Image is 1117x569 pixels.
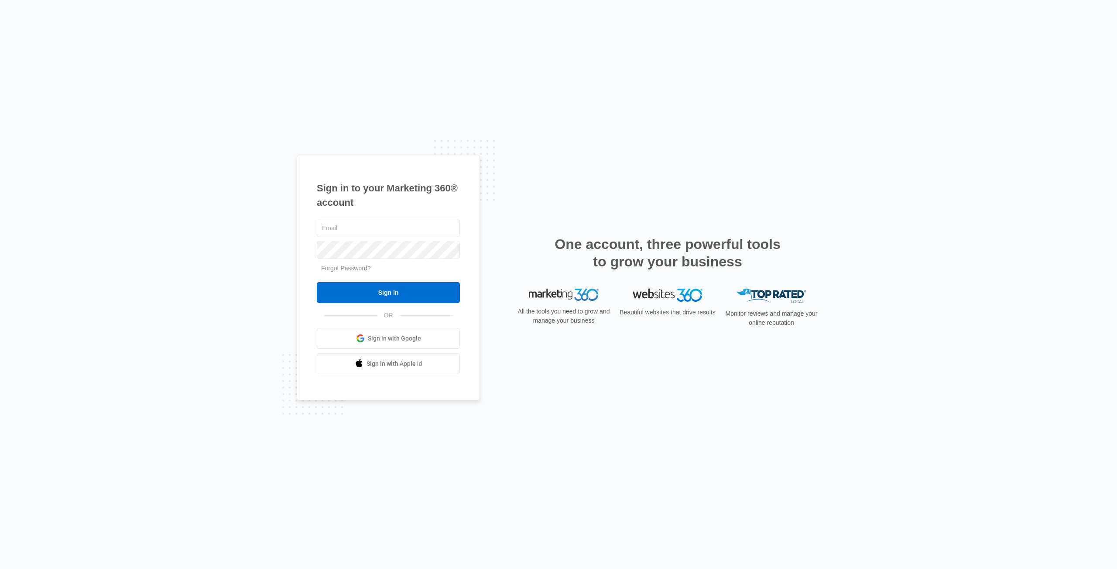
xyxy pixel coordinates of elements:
[317,181,460,210] h1: Sign in to your Marketing 360® account
[368,334,421,343] span: Sign in with Google
[515,307,613,325] p: All the tools you need to grow and manage your business
[529,289,599,301] img: Marketing 360
[619,308,716,317] p: Beautiful websites that drive results
[317,219,460,237] input: Email
[317,282,460,303] input: Sign In
[378,311,399,320] span: OR
[633,289,702,301] img: Websites 360
[367,359,422,368] span: Sign in with Apple Id
[317,353,460,374] a: Sign in with Apple Id
[321,265,371,272] a: Forgot Password?
[723,309,820,327] p: Monitor reviews and manage your online reputation
[552,235,783,270] h2: One account, three powerful tools to grow your business
[737,289,806,303] img: Top Rated Local
[317,328,460,349] a: Sign in with Google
